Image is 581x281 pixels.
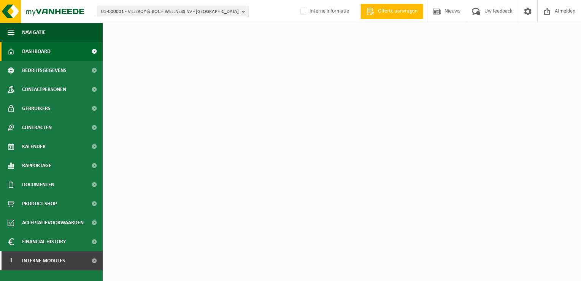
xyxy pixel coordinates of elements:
[22,137,46,156] span: Kalender
[22,80,66,99] span: Contactpersonen
[22,118,52,137] span: Contracten
[22,23,46,42] span: Navigatie
[22,213,84,232] span: Acceptatievoorwaarden
[22,61,67,80] span: Bedrijfsgegevens
[360,4,423,19] a: Offerte aanvragen
[101,6,239,18] span: 01-000001 - VILLEROY & BOCH WELLNESS NV - [GEOGRAPHIC_DATA]
[22,232,66,251] span: Financial History
[22,156,51,175] span: Rapportage
[8,251,14,270] span: I
[22,194,57,213] span: Product Shop
[97,6,249,17] button: 01-000001 - VILLEROY & BOCH WELLNESS NV - [GEOGRAPHIC_DATA]
[22,99,51,118] span: Gebruikers
[22,251,65,270] span: Interne modules
[22,42,51,61] span: Dashboard
[299,6,349,17] label: Interne informatie
[376,8,419,15] span: Offerte aanvragen
[22,175,54,194] span: Documenten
